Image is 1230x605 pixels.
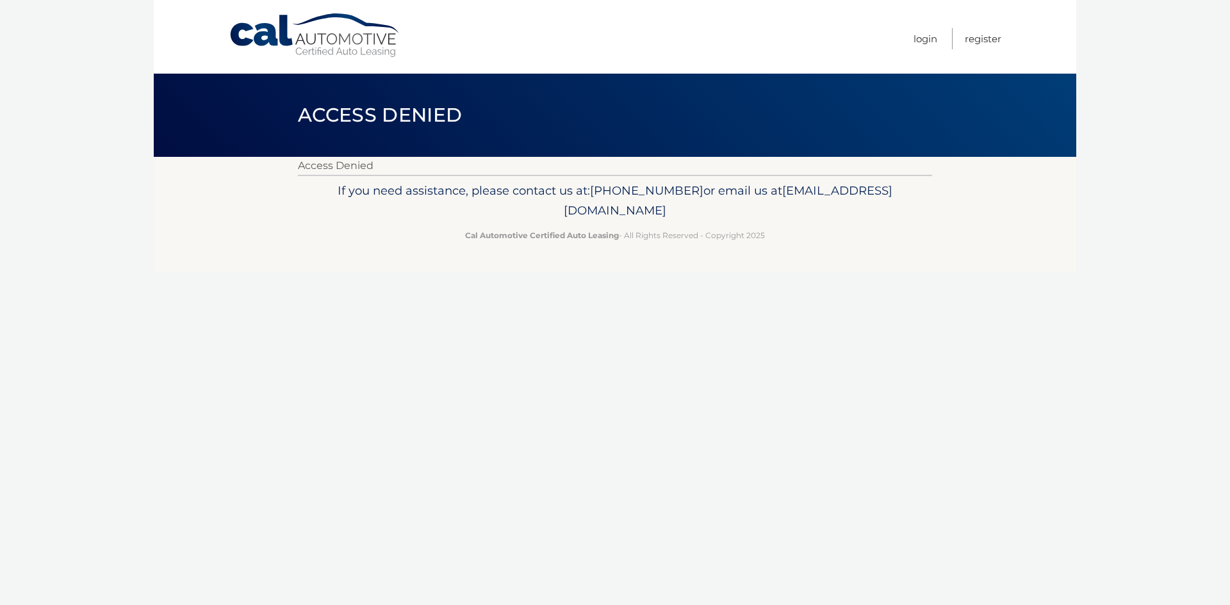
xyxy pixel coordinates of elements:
a: Login [914,28,937,49]
p: - All Rights Reserved - Copyright 2025 [306,229,924,242]
span: Access Denied [298,103,462,127]
p: Access Denied [298,157,932,175]
strong: Cal Automotive Certified Auto Leasing [465,230,619,240]
a: Register [965,28,1001,49]
a: Cal Automotive [229,13,402,58]
span: [PHONE_NUMBER] [590,183,703,198]
p: If you need assistance, please contact us at: or email us at [306,181,924,222]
